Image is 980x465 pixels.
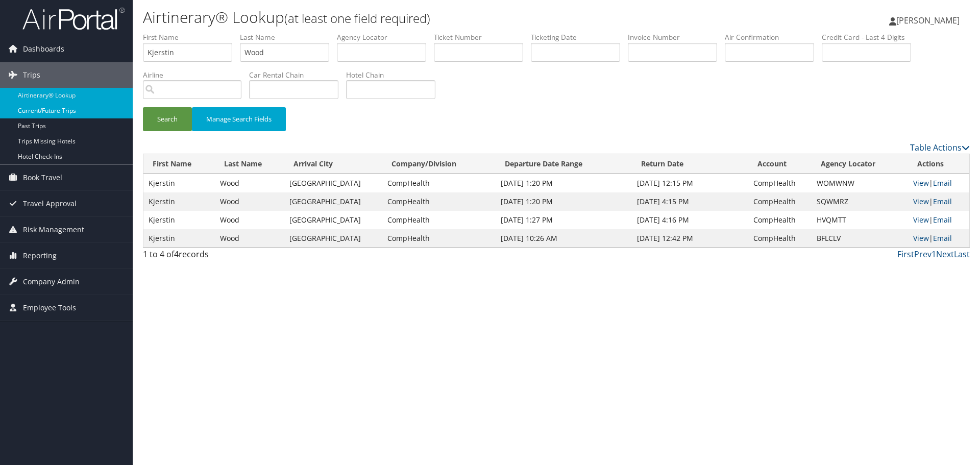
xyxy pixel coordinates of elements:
[812,211,908,229] td: HVQMTT
[748,154,812,174] th: Account: activate to sort column ascending
[284,211,383,229] td: [GEOGRAPHIC_DATA]
[897,249,914,260] a: First
[23,62,40,88] span: Trips
[382,192,496,211] td: CompHealth
[496,154,632,174] th: Departure Date Range: activate to sort column ascending
[632,229,748,248] td: [DATE] 12:42 PM
[496,211,632,229] td: [DATE] 1:27 PM
[23,165,62,190] span: Book Travel
[496,192,632,211] td: [DATE] 1:20 PM
[632,211,748,229] td: [DATE] 4:16 PM
[143,248,338,265] div: 1 to 4 of records
[908,154,969,174] th: Actions
[913,197,929,206] a: View
[143,7,694,28] h1: Airtinerary® Lookup
[932,249,936,260] a: 1
[889,5,970,36] a: [PERSON_NAME]
[215,154,284,174] th: Last Name: activate to sort column ascending
[933,197,952,206] a: Email
[382,229,496,248] td: CompHealth
[434,32,531,42] label: Ticket Number
[933,215,952,225] a: Email
[496,174,632,192] td: [DATE] 1:20 PM
[284,174,383,192] td: [GEOGRAPHIC_DATA]
[22,7,125,31] img: airportal-logo.png
[143,70,249,80] label: Airline
[23,295,76,321] span: Employee Tools
[143,229,215,248] td: Kjerstin
[908,211,969,229] td: |
[23,217,84,242] span: Risk Management
[496,229,632,248] td: [DATE] 10:26 AM
[284,154,383,174] th: Arrival City: activate to sort column ascending
[748,174,812,192] td: CompHealth
[382,211,496,229] td: CompHealth
[822,32,919,42] label: Credit Card - Last 4 Digits
[812,174,908,192] td: WOMWNW
[908,174,969,192] td: |
[284,10,430,27] small: (at least one field required)
[23,36,64,62] span: Dashboards
[249,70,346,80] label: Car Rental Chain
[933,178,952,188] a: Email
[143,107,192,131] button: Search
[531,32,628,42] label: Ticketing Date
[192,107,286,131] button: Manage Search Fields
[632,154,748,174] th: Return Date: activate to sort column ascending
[933,233,952,243] a: Email
[23,269,80,295] span: Company Admin
[913,178,929,188] a: View
[748,211,812,229] td: CompHealth
[812,229,908,248] td: BFLCLV
[215,229,284,248] td: Wood
[913,215,929,225] a: View
[240,32,337,42] label: Last Name
[215,174,284,192] td: Wood
[382,154,496,174] th: Company/Division
[143,192,215,211] td: Kjerstin
[914,249,932,260] a: Prev
[23,191,77,216] span: Travel Approval
[143,32,240,42] label: First Name
[337,32,434,42] label: Agency Locator
[628,32,725,42] label: Invoice Number
[632,174,748,192] td: [DATE] 12:15 PM
[812,154,908,174] th: Agency Locator: activate to sort column ascending
[23,243,57,268] span: Reporting
[908,192,969,211] td: |
[954,249,970,260] a: Last
[908,229,969,248] td: |
[725,32,822,42] label: Air Confirmation
[284,192,383,211] td: [GEOGRAPHIC_DATA]
[748,229,812,248] td: CompHealth
[812,192,908,211] td: SQWMRZ
[143,174,215,192] td: Kjerstin
[143,154,215,174] th: First Name: activate to sort column ascending
[748,192,812,211] td: CompHealth
[346,70,443,80] label: Hotel Chain
[284,229,383,248] td: [GEOGRAPHIC_DATA]
[215,211,284,229] td: Wood
[382,174,496,192] td: CompHealth
[896,15,960,26] span: [PERSON_NAME]
[936,249,954,260] a: Next
[632,192,748,211] td: [DATE] 4:15 PM
[913,233,929,243] a: View
[215,192,284,211] td: Wood
[143,211,215,229] td: Kjerstin
[174,249,179,260] span: 4
[910,142,970,153] a: Table Actions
